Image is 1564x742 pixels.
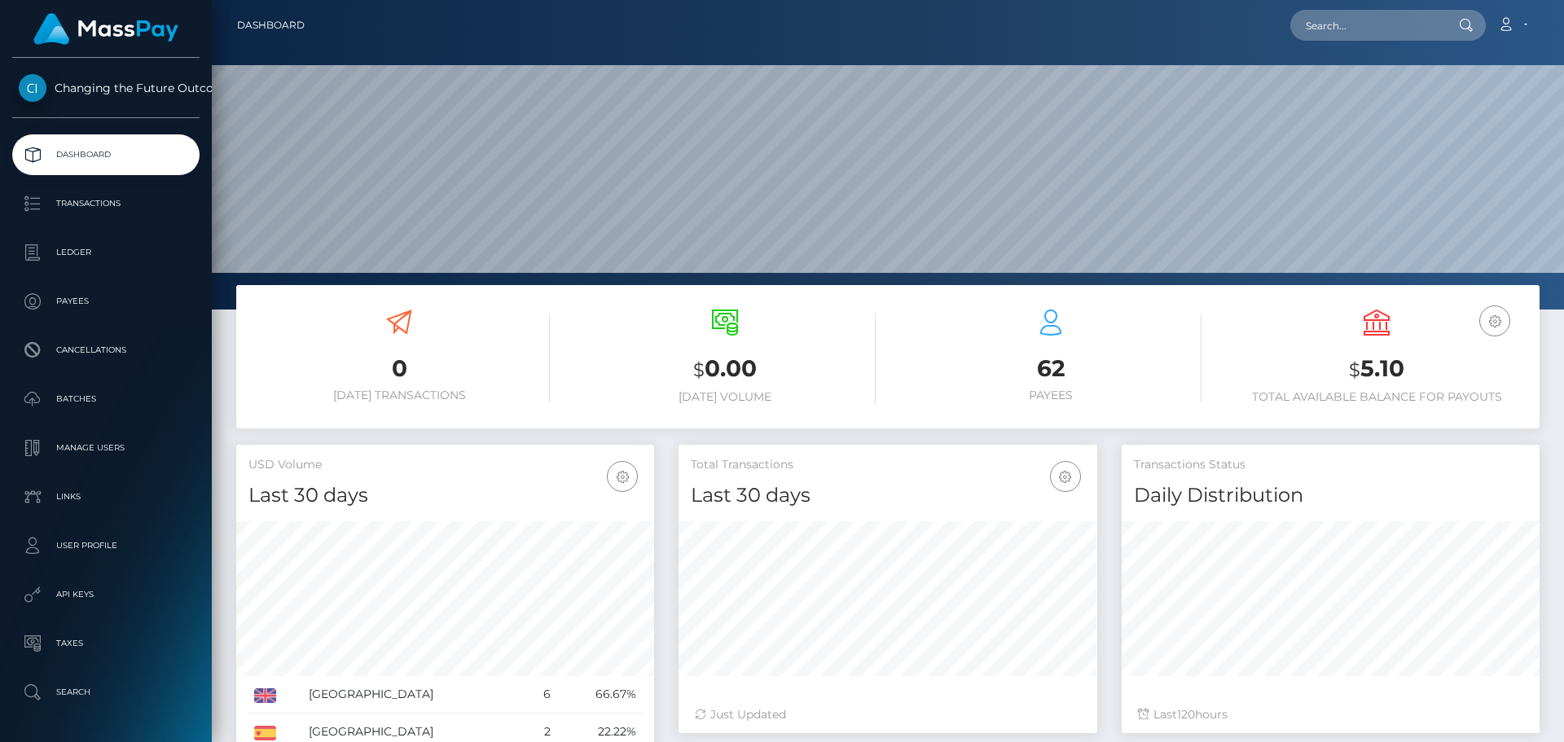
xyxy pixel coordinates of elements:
p: Search [19,680,193,705]
h3: 0 [248,353,550,384]
a: Manage Users [12,428,200,468]
a: Batches [12,379,200,419]
a: User Profile [12,525,200,566]
p: API Keys [19,582,193,607]
h4: Daily Distribution [1134,481,1527,510]
p: Dashboard [19,143,193,167]
h4: Last 30 days [248,481,642,510]
a: Search [12,672,200,713]
small: $ [693,358,705,381]
a: API Keys [12,574,200,615]
td: 6 [526,676,557,713]
span: 120 [1177,707,1195,722]
td: 66.67% [556,676,642,713]
h6: [DATE] Volume [574,390,876,404]
input: Search... [1290,10,1443,41]
a: Dashboard [12,134,200,175]
p: Links [19,485,193,509]
h3: 0.00 [574,353,876,386]
p: Cancellations [19,338,193,362]
img: MassPay Logo [33,13,178,45]
p: Payees [19,289,193,314]
small: $ [1349,358,1360,381]
td: [GEOGRAPHIC_DATA] [303,676,526,713]
p: Taxes [19,631,193,656]
a: Ledger [12,232,200,273]
a: Transactions [12,183,200,224]
h5: Transactions Status [1134,457,1527,473]
p: Transactions [19,191,193,216]
p: Ledger [19,240,193,265]
h6: Total Available Balance for Payouts [1226,390,1527,404]
h6: [DATE] Transactions [248,389,550,402]
h3: 5.10 [1226,353,1527,386]
span: Changing the Future Outcome Inc [12,81,200,95]
div: Last hours [1138,706,1523,723]
img: ES.png [254,726,276,740]
h4: Last 30 days [691,481,1084,510]
h6: Payees [900,389,1202,402]
h5: USD Volume [248,457,642,473]
a: Dashboard [237,8,305,42]
img: Changing the Future Outcome Inc [19,74,46,102]
a: Payees [12,281,200,322]
img: GB.png [254,688,276,703]
h5: Total Transactions [691,457,1084,473]
div: Just Updated [695,706,1080,723]
a: Links [12,476,200,517]
h3: 62 [900,353,1202,384]
p: User Profile [19,533,193,558]
a: Cancellations [12,330,200,371]
p: Batches [19,387,193,411]
a: Taxes [12,623,200,664]
p: Manage Users [19,436,193,460]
